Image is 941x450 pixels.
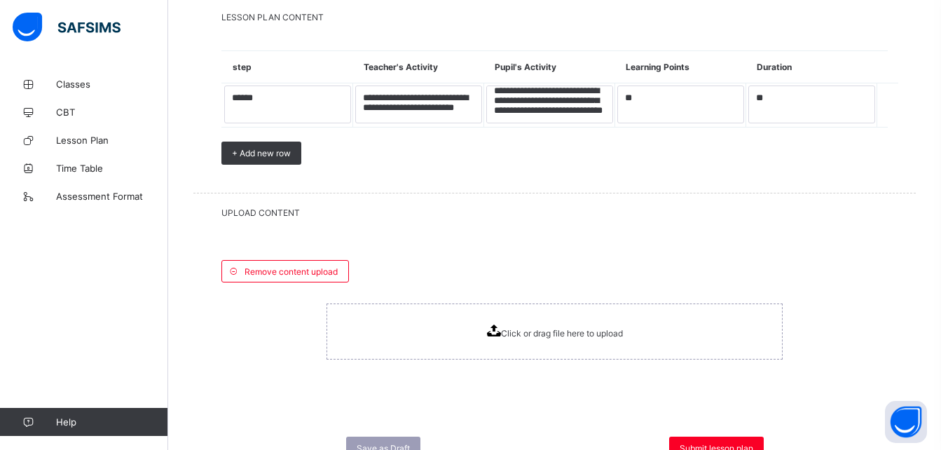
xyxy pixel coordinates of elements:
[56,163,168,174] span: Time Table
[221,207,888,218] span: UPLOAD CONTENT
[245,266,338,277] span: Remove content upload
[56,79,168,90] span: Classes
[885,401,927,443] button: Open asap
[13,13,121,42] img: safsims
[484,51,615,83] th: Pupil's Activity
[327,304,783,360] span: Click or drag file here to upload
[615,51,746,83] th: Learning Points
[746,51,877,83] th: Duration
[56,107,168,118] span: CBT
[56,135,168,146] span: Lesson Plan
[232,148,291,158] span: + Add new row
[56,416,167,428] span: Help
[353,51,484,83] th: Teacher's Activity
[501,328,623,339] span: Click or drag file here to upload
[221,12,888,22] span: LESSON PLAN CONTENT
[222,51,353,83] th: step
[56,191,168,202] span: Assessment Format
